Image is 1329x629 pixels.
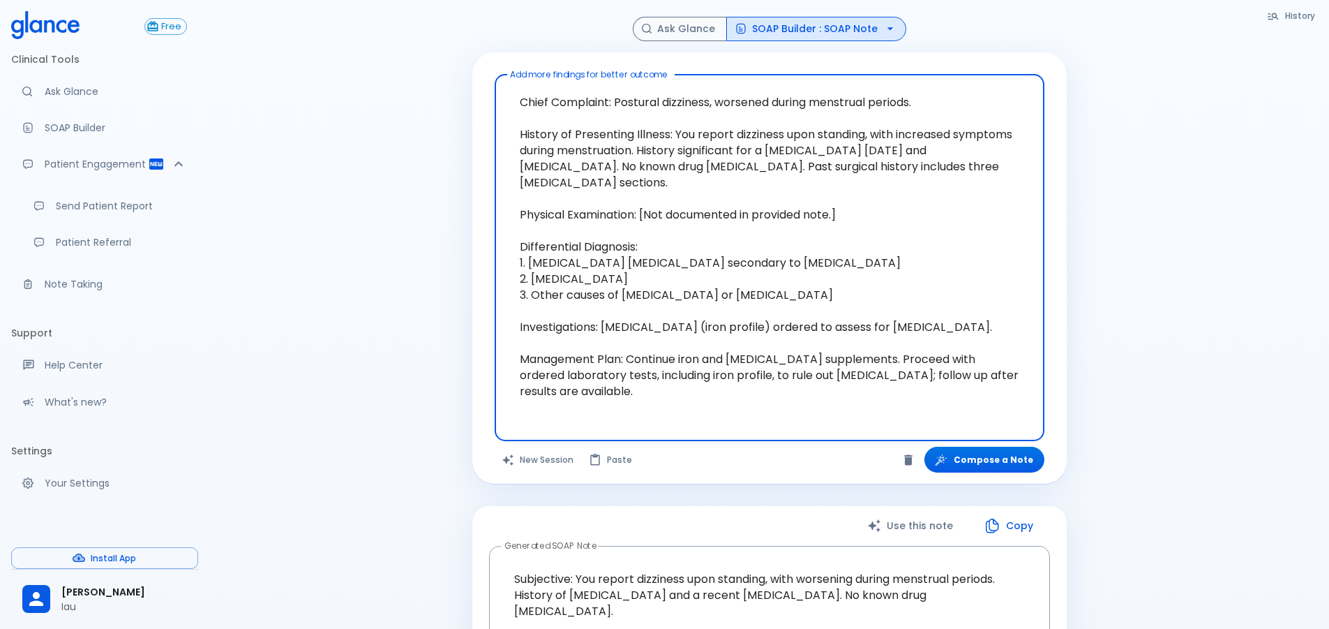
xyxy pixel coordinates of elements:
a: Receive patient referrals [22,227,198,258]
button: Clear [898,450,919,471]
p: What's new? [45,395,187,409]
button: SOAP Builder : SOAP Note [726,17,906,41]
a: Click to view or change your subscription [144,18,198,35]
p: Ask Glance [45,84,187,98]
span: [PERSON_NAME] [61,585,187,600]
button: Install App [11,547,198,569]
p: Note Taking [45,277,187,291]
div: [PERSON_NAME]Iau [11,575,198,623]
a: Moramiz: Find ICD10AM codes instantly [11,76,198,107]
button: Paste from clipboard [582,447,640,473]
li: Clinical Tools [11,43,198,76]
button: Clears all inputs and results. [495,447,582,473]
label: Generated SOAP Note [504,540,596,552]
button: Copy [970,512,1050,540]
li: Settings [11,434,198,468]
p: Patient Engagement [45,157,148,171]
a: Get help from our support team [11,350,198,380]
a: Manage your settings [11,468,198,498]
p: Help Center [45,358,187,372]
button: Ask Glance [633,17,727,41]
p: Patient Referral [56,235,187,249]
button: History [1260,6,1323,26]
a: Advanced note-taking [11,269,198,299]
label: Add more findings for better outcome [510,68,668,80]
button: Use this note [853,512,970,540]
p: Your Settings [45,476,187,490]
button: Free [144,18,187,35]
div: Patient Reports & Referrals [11,149,198,179]
p: Send Patient Report [56,199,187,213]
a: Send a patient summary [22,191,198,221]
a: Docugen: Compose a clinical documentation in seconds [11,112,198,143]
p: SOAP Builder [45,121,187,135]
li: Support [11,316,198,350]
p: Iau [61,600,187,614]
div: Recent updates and feature releases [11,387,198,417]
button: Compose a Note [924,447,1044,473]
textarea: Chief Complaint: Postural dizziness, worsened during menstrual periods. History of Presenting Ill... [504,80,1035,413]
span: Free [156,22,186,32]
